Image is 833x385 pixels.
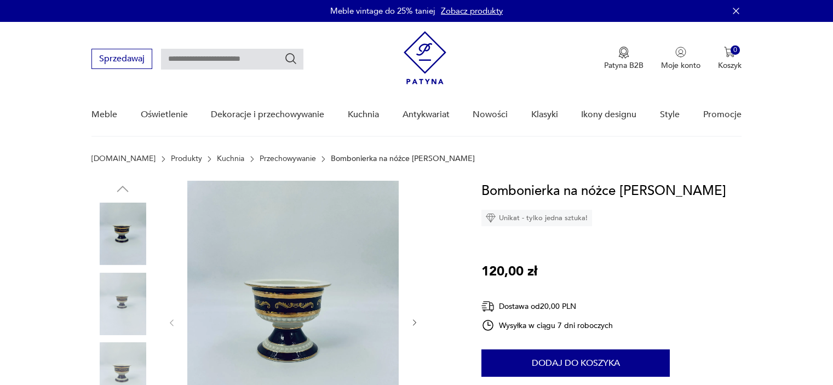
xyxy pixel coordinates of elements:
a: Sprzedawaj [91,56,152,64]
img: Ikona koszyka [724,47,735,58]
p: Bombonierka na nóżce [PERSON_NAME] [331,154,475,163]
p: 120,00 zł [481,261,537,282]
img: Zdjęcie produktu Bombonierka na nóżce Klaus Cutik Kups [91,203,154,265]
button: 0Koszyk [718,47,742,71]
div: Dostawa od 20,00 PLN [481,300,613,313]
button: Dodaj do koszyka [481,349,670,377]
button: Sprzedawaj [91,49,152,69]
img: Ikona dostawy [481,300,495,313]
a: Style [660,94,680,136]
p: Koszyk [718,60,742,71]
p: Meble vintage do 25% taniej [330,5,435,16]
h1: Bombonierka na nóżce [PERSON_NAME] [481,181,726,202]
a: Produkty [171,154,202,163]
a: Nowości [473,94,508,136]
img: Ikonka użytkownika [675,47,686,58]
a: Klasyki [531,94,558,136]
div: Wysyłka w ciągu 7 dni roboczych [481,319,613,332]
a: Przechowywanie [260,154,316,163]
div: 0 [731,45,740,55]
img: Ikona medalu [618,47,629,59]
p: Moje konto [661,60,700,71]
a: Kuchnia [348,94,379,136]
a: [DOMAIN_NAME] [91,154,156,163]
a: Zobacz produkty [441,5,503,16]
img: Ikona diamentu [486,213,496,223]
button: Patyna B2B [604,47,644,71]
a: Oświetlenie [141,94,188,136]
button: Moje konto [661,47,700,71]
a: Dekoracje i przechowywanie [211,94,324,136]
a: Antykwariat [403,94,450,136]
a: Ikony designu [581,94,636,136]
button: Szukaj [284,52,297,65]
a: Promocje [703,94,742,136]
div: Unikat - tylko jedna sztuka! [481,210,592,226]
img: Patyna - sklep z meblami i dekoracjami vintage [404,31,446,84]
img: Zdjęcie produktu Bombonierka na nóżce Klaus Cutik Kups [91,273,154,335]
a: Ikonka użytkownikaMoje konto [661,47,700,71]
a: Ikona medaluPatyna B2B [604,47,644,71]
a: Kuchnia [217,154,244,163]
p: Patyna B2B [604,60,644,71]
a: Meble [91,94,117,136]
